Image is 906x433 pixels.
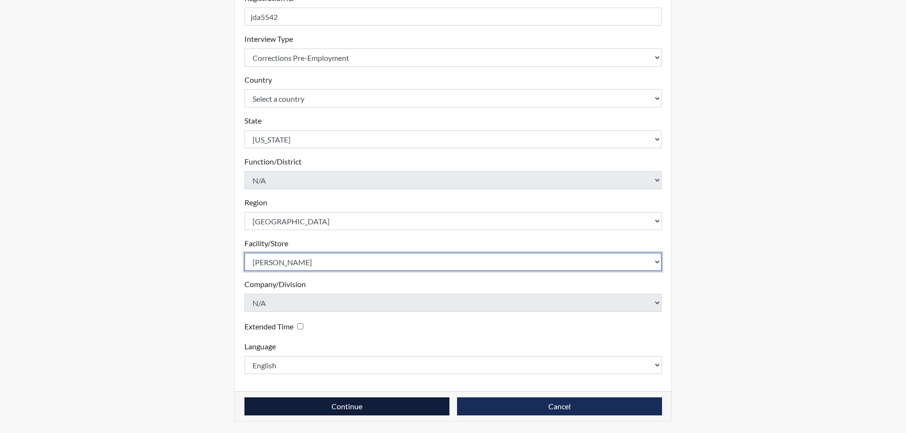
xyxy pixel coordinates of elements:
button: Continue [244,397,449,415]
label: Function/District [244,156,302,167]
label: Company/Division [244,279,306,290]
button: Cancel [457,397,662,415]
label: Extended Time [244,321,293,332]
label: Facility/Store [244,238,288,249]
label: Language [244,341,276,352]
label: State [244,115,262,126]
label: Interview Type [244,33,293,45]
div: Checking this box will provide the interviewee with an accomodation of extra time to answer each ... [244,319,307,333]
label: Country [244,74,272,86]
label: Region [244,197,267,208]
input: Insert a Registration ID, which needs to be a unique alphanumeric value for each interviewee [244,8,662,26]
